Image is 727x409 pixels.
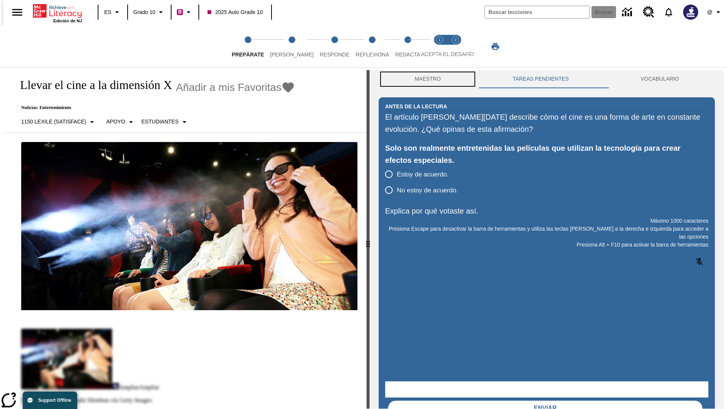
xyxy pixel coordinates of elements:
button: Responde step 3 of 5 [314,26,356,67]
button: TAREAS PENDIENTES [477,70,605,88]
div: Pulsa la tecla de intro o la barra espaciadora y luego presiona las flechas de derecha e izquierd... [367,70,370,409]
button: Tipo de apoyo, Apoyo [103,115,139,129]
div: reading [3,70,367,405]
button: Support Offline [23,392,77,409]
span: Reflexiona [356,52,389,58]
span: B [178,7,182,17]
p: 1150 Lexile (Satisface) [21,118,86,126]
button: Perfil/Configuración [703,5,727,19]
button: Lenguaje: ES, Selecciona un idioma [101,5,125,19]
button: Seleccione Lexile, 1150 Lexile (Satisface) [18,115,100,129]
div: El artículo [PERSON_NAME][DATE] describe cómo el cine es una forma de arte en constante evolución... [385,111,708,135]
img: Avatar [683,5,698,20]
button: VOCABULARIO [605,70,715,88]
span: Edición de NJ [53,19,82,23]
button: Abrir el menú lateral [6,1,28,23]
button: Prepárate step 1 of 5 [226,26,270,67]
span: ES [104,8,111,16]
span: Responde [320,52,349,58]
span: Prepárate [232,52,264,58]
button: Maestro [379,70,477,88]
span: Support Offline [38,398,71,403]
button: Grado: Grado 10, Elige un grado [130,5,168,19]
button: Acepta el desafío contesta step 2 of 2 [445,26,466,67]
span: [PERSON_NAME] [270,52,314,58]
a: Centro de información [618,2,638,23]
p: Presiona Alt + F10 para activar la barra de herramientas [385,241,708,249]
img: El panel situado frente a los asientos rocía con agua nebulizada al feliz público en un cine equi... [21,142,357,310]
span: 2025 Auto Grade 10 [207,8,262,16]
p: Máximo 1000 caracteres [385,217,708,225]
button: Lee step 2 of 5 [264,26,320,67]
div: activity [370,70,724,409]
button: Redacta step 5 of 5 [389,26,426,67]
h1: Llevar el cine a la dimensión X [12,78,172,92]
a: Centro de recursos, Se abrirá en una pestaña nueva. [638,2,659,22]
div: poll [385,166,464,198]
button: Haga clic para activar la función de reconocimiento de voz [690,253,708,271]
body: Explica por qué votaste así. Máximo 1000 caracteres Presiona Alt + F10 para activar la barra de h... [3,6,111,13]
button: Seleccionar estudiante [139,115,192,129]
text: 1 [438,38,440,42]
button: Imprimir [483,40,507,53]
span: @ [707,8,712,16]
span: Añadir a mis Favoritas [176,81,282,94]
span: Estoy de acuerdo. [397,170,449,180]
button: Acepta el desafío lee step 1 of 2 [429,26,451,67]
input: Buscar campo [485,6,589,18]
h2: Antes de la lectura [385,102,447,111]
button: Escoja un nuevo avatar [679,2,703,22]
text: 2 [454,38,456,42]
p: Presiona Escape para desactivar la barra de herramientas y utiliza las teclas [PERSON_NAME] a la ... [385,225,708,241]
button: Añadir a mis Favoritas - Llevar el cine a la dimensión X [176,81,295,94]
span: ACEPTA EL DESAFÍO [421,51,474,57]
button: Boost El color de la clase es rojo violeta. Cambiar el color de la clase. [174,5,196,19]
p: Explica por qué votaste así. [385,205,708,217]
p: Estudiantes [142,118,179,126]
span: Redacta [395,52,420,58]
span: No estoy de acuerdo. [397,186,458,195]
div: Instructional Panel Tabs [379,70,715,88]
a: Notificaciones [659,2,679,22]
button: Reflexiona step 4 of 5 [349,26,395,67]
p: Apoyo [106,118,125,126]
p: Noticias: Entretenimiento [12,105,295,111]
div: Portada [33,3,82,23]
span: Grado 10 [133,8,155,16]
div: Solo son realmente entretenidas las películas que utilizan la tecnología para crear efectos espec... [385,142,708,166]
